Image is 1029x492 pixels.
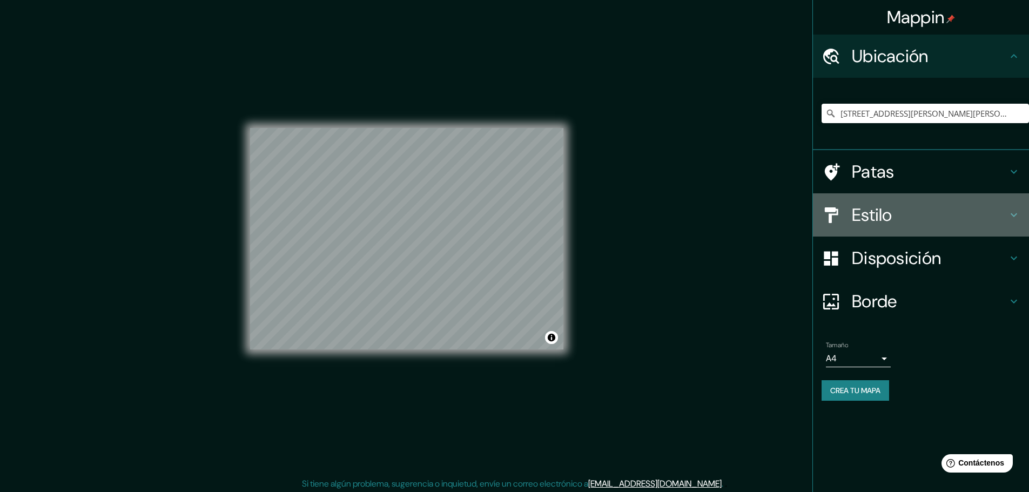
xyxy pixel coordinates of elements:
[723,477,725,489] font: .
[852,290,897,313] font: Borde
[830,386,880,395] font: Crea tu mapa
[946,15,955,23] img: pin-icon.png
[933,450,1017,480] iframe: Lanzador de widgets de ayuda
[852,160,895,183] font: Patas
[813,193,1029,237] div: Estilo
[852,204,892,226] font: Estilo
[822,380,889,401] button: Crea tu mapa
[852,247,941,269] font: Disposición
[852,45,929,68] font: Ubicación
[826,350,891,367] div: A4
[302,478,588,489] font: Si tiene algún problema, sugerencia o inquietud, envíe un correo electrónico a
[813,237,1029,280] div: Disposición
[813,280,1029,323] div: Borde
[722,478,723,489] font: .
[887,6,945,29] font: Mappin
[545,331,558,344] button: Activar o desactivar atribución
[826,341,848,349] font: Tamaño
[725,477,727,489] font: .
[826,353,837,364] font: A4
[813,150,1029,193] div: Patas
[822,104,1029,123] input: Elige tu ciudad o zona
[813,35,1029,78] div: Ubicación
[588,478,722,489] a: [EMAIL_ADDRESS][DOMAIN_NAME]
[250,128,563,349] canvas: Mapa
